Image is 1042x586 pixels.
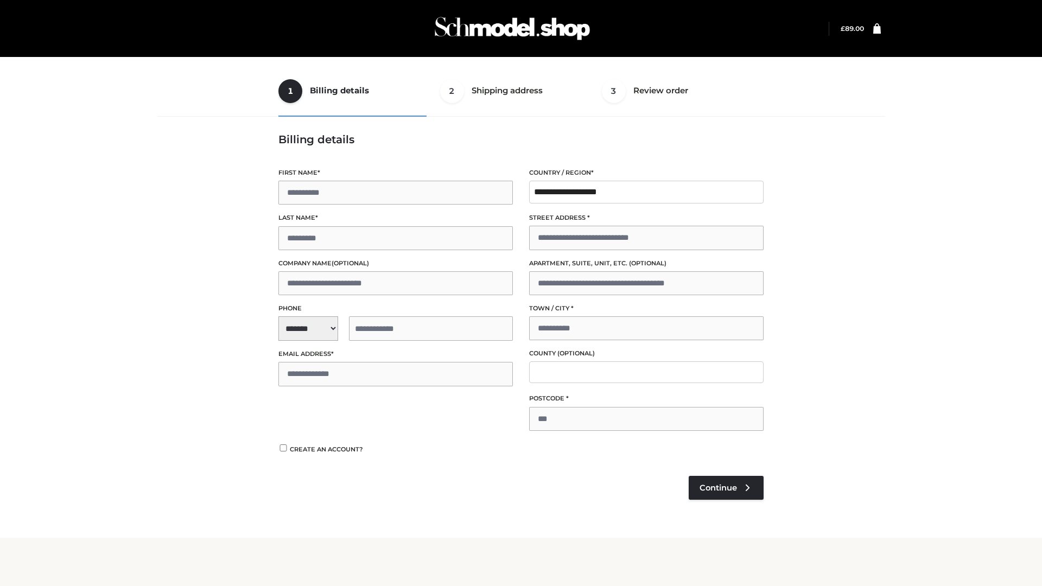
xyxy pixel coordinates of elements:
[557,349,595,357] span: (optional)
[529,213,764,223] label: Street address
[278,133,764,146] h3: Billing details
[841,24,845,33] span: £
[841,24,864,33] a: £89.00
[278,213,513,223] label: Last name
[689,476,764,500] a: Continue
[278,349,513,359] label: Email address
[629,259,666,267] span: (optional)
[529,348,764,359] label: County
[278,444,288,451] input: Create an account?
[529,303,764,314] label: Town / City
[700,483,737,493] span: Continue
[278,168,513,178] label: First name
[841,24,864,33] bdi: 89.00
[529,258,764,269] label: Apartment, suite, unit, etc.
[278,303,513,314] label: Phone
[332,259,369,267] span: (optional)
[431,7,594,50] img: Schmodel Admin 964
[278,258,513,269] label: Company name
[290,445,363,453] span: Create an account?
[529,168,764,178] label: Country / Region
[529,393,764,404] label: Postcode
